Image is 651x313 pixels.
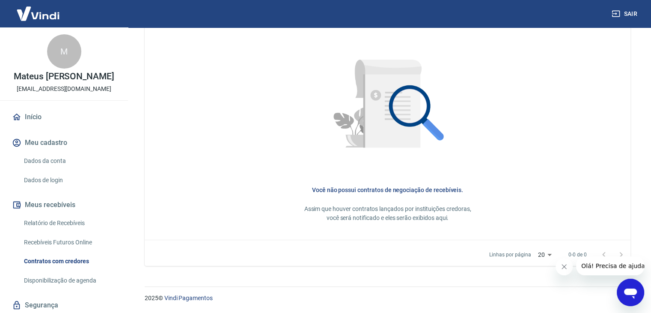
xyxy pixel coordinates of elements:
[534,249,555,261] div: 20
[10,133,118,152] button: Meu cadastro
[14,72,114,81] p: Mateus [PERSON_NAME]
[10,0,66,27] img: Vindi
[21,172,118,189] a: Dados de login
[312,31,463,182] img: Nenhum item encontrado
[21,152,118,170] a: Dados da conta
[158,186,617,194] h6: Você não possui contratos de negociação de recebíveis.
[617,279,644,306] iframe: Botão para abrir a janela de mensagens
[164,295,213,301] a: Vindi Pagamentos
[489,251,531,259] p: Linhas por página
[17,84,111,93] p: [EMAIL_ADDRESS][DOMAIN_NAME]
[21,214,118,232] a: Relatório de Recebíveis
[568,251,587,259] p: 0-0 de 0
[610,6,641,22] button: Sair
[10,108,118,126] a: Início
[10,196,118,214] button: Meus recebíveis
[556,258,573,275] iframe: Fechar mensagem
[304,205,471,221] span: Assim que houver contratos lançados por instituições credoras, você será notificado e eles serão ...
[5,6,72,13] span: Olá! Precisa de ajuda?
[21,272,118,289] a: Disponibilização de agenda
[21,234,118,251] a: Recebíveis Futuros Online
[145,294,630,303] p: 2025 ©
[47,34,81,69] div: M
[21,253,118,270] a: Contratos com credores
[576,256,644,275] iframe: Mensagem da empresa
